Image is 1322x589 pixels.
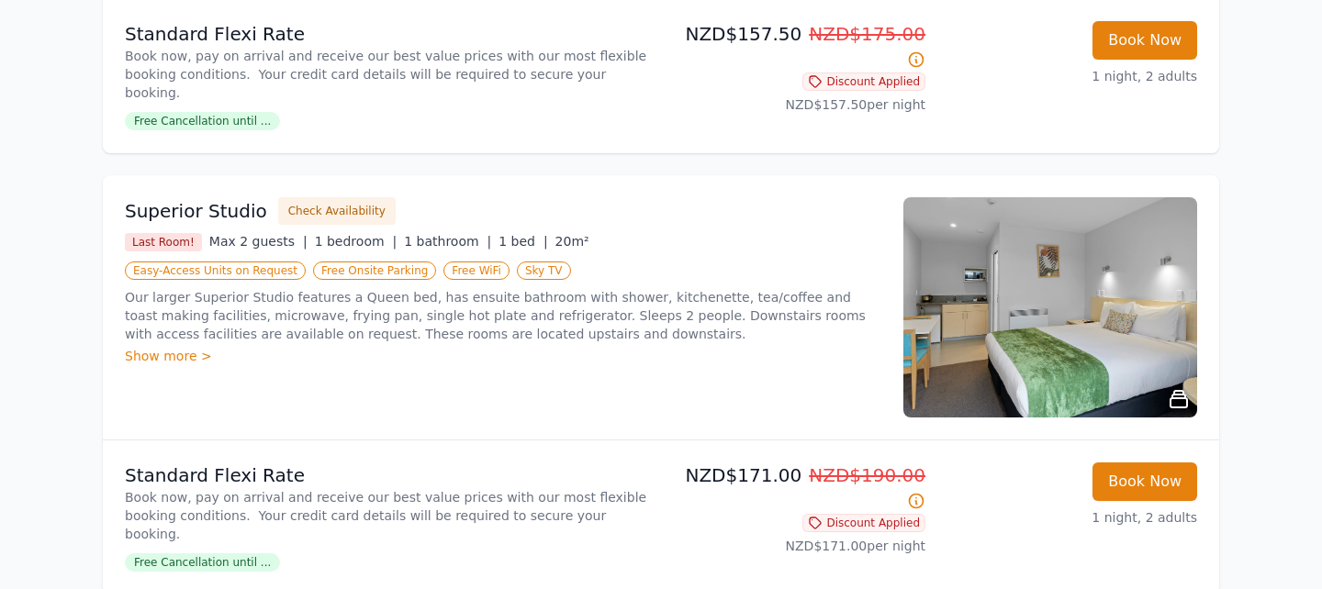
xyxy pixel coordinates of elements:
p: 1 night, 2 adults [940,67,1197,85]
span: Free Cancellation until ... [125,112,280,130]
span: NZD$175.00 [809,23,925,45]
p: NZD$157.50 [668,21,925,72]
span: Discount Applied [802,72,925,91]
span: Max 2 guests | [209,234,308,249]
p: Standard Flexi Rate [125,462,654,488]
button: Book Now [1092,462,1197,501]
p: 1 night, 2 adults [940,508,1197,527]
span: 1 bedroom | [315,234,398,249]
button: Check Availability [278,197,396,225]
p: NZD$171.00 per night [668,537,925,555]
p: Our larger Superior Studio features a Queen bed, has ensuite bathroom with shower, kitchenette, t... [125,288,881,343]
span: 1 bathroom | [404,234,491,249]
span: Free WiFi [443,261,510,280]
p: Book now, pay on arrival and receive our best value prices with our most flexible booking conditi... [125,488,654,543]
p: NZD$171.00 [668,462,925,514]
div: Show more > [125,347,881,365]
button: Book Now [1092,21,1197,60]
span: Easy-Access Units on Request [125,261,306,280]
p: Book now, pay on arrival and receive our best value prices with our most flexible booking conditi... [125,47,654,102]
span: Free Onsite Parking [313,261,436,280]
span: 1 bed | [499,234,547,249]
span: Sky TV [517,261,571,280]
p: NZD$157.50 per night [668,95,925,114]
h3: Superior Studio [125,198,267,224]
span: Discount Applied [802,514,925,532]
p: Standard Flexi Rate [125,21,654,47]
span: Last Room! [125,233,202,251]
span: 20m² [555,234,589,249]
span: Free Cancellation until ... [125,553,280,572]
span: NZD$190.00 [809,464,925,486]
